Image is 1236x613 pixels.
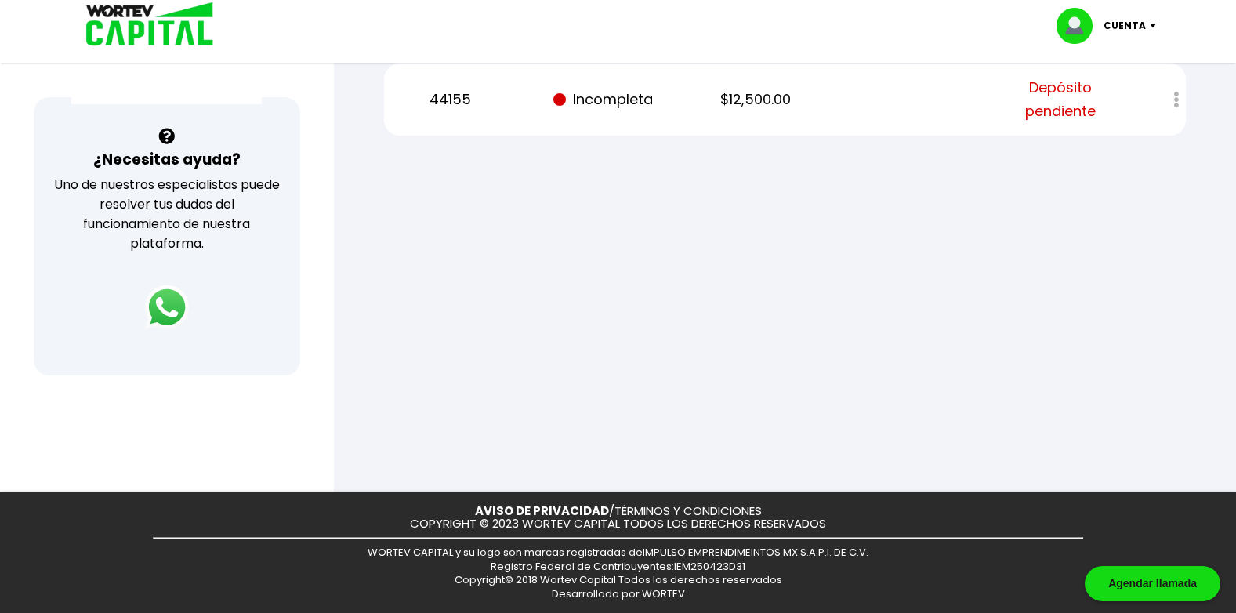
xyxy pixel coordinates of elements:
[1104,14,1146,38] p: Cuenta
[54,175,281,253] p: Uno de nuestros especialistas puede resolver tus dudas del funcionamiento de nuestra plataforma.
[1057,8,1104,44] img: profile-image
[1146,24,1167,28] img: icon-down
[539,88,668,111] p: Incompleta
[386,88,515,111] p: 44155
[1085,566,1220,601] div: Agendar llamada
[368,545,868,560] span: WORTEV CAPITAL y su logo son marcas registradas de IMPULSO EMPRENDIMEINTOS MX S.A.P.I. DE C.V.
[455,572,782,587] span: Copyright© 2018 Wortev Capital Todos los derechos reservados
[145,285,189,329] img: logos_whatsapp-icon.242b2217.svg
[614,502,762,519] a: TÉRMINOS Y CONDICIONES
[475,502,609,519] a: AVISO DE PRIVACIDAD
[475,505,762,518] p: /
[996,76,1125,123] span: Depósito pendiente
[410,517,826,531] p: COPYRIGHT © 2023 WORTEV CAPITAL TODOS LOS DERECHOS RESERVADOS
[691,88,820,111] p: $12,500.00
[552,586,685,601] span: Desarrollado por WORTEV
[491,559,745,574] span: Registro Federal de Contribuyentes: IEM250423D31
[93,148,241,171] h3: ¿Necesitas ayuda?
